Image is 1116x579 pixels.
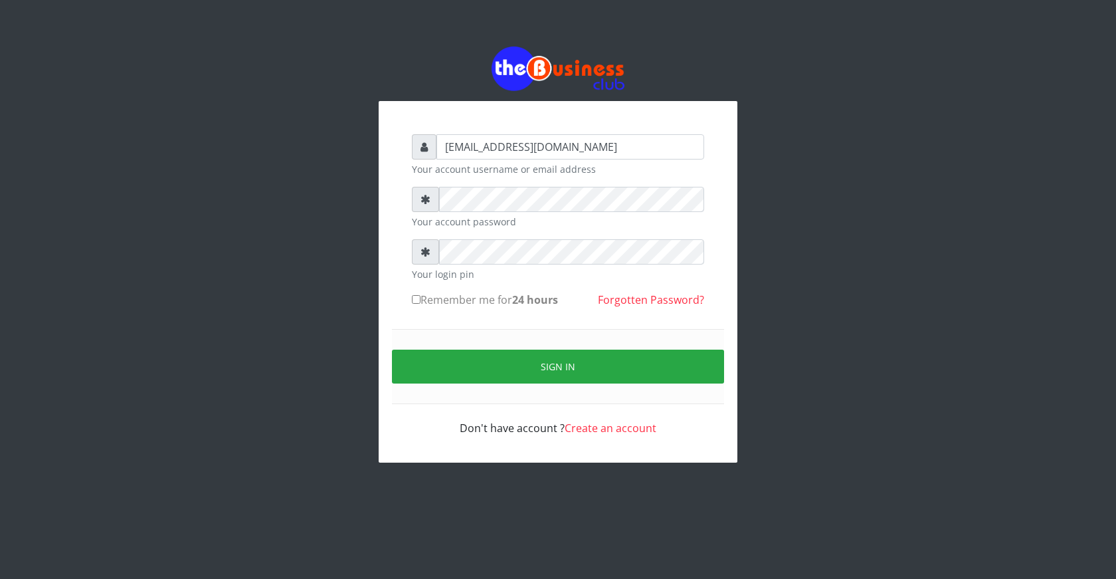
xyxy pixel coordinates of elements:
[512,292,558,307] b: 24 hours
[412,215,704,229] small: Your account password
[565,421,656,435] a: Create an account
[392,350,724,384] button: Sign in
[412,295,420,304] input: Remember me for24 hours
[412,404,704,436] div: Don't have account ?
[412,162,704,176] small: Your account username or email address
[412,292,558,308] label: Remember me for
[412,267,704,281] small: Your login pin
[436,134,704,160] input: Username or email address
[598,292,704,307] a: Forgotten Password?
